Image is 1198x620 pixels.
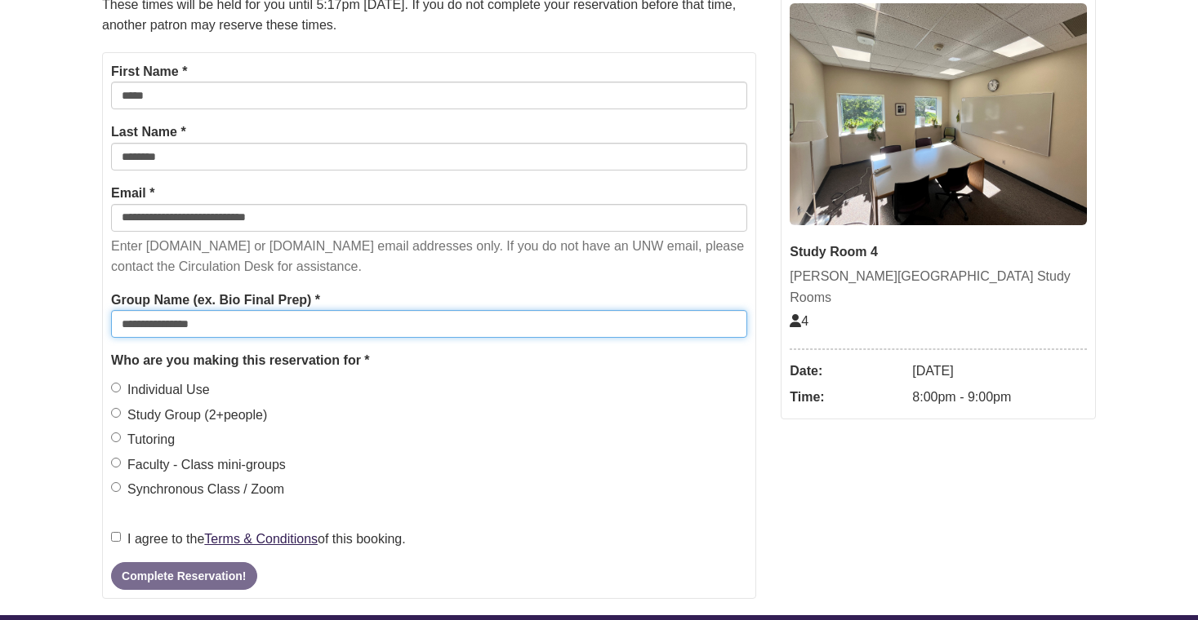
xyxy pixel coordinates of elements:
dt: Date: [790,358,904,384]
dd: 8:00pm - 9:00pm [912,384,1087,410]
legend: Who are you making this reservation for * [111,350,747,371]
label: Last Name * [111,122,186,143]
label: Synchronous Class / Zoom [111,479,284,500]
label: I agree to the of this booking. [111,529,406,550]
input: I agree to theTerms & Conditionsof this booking. [111,532,121,542]
dt: Time: [790,384,904,410]
input: Synchronous Class / Zoom [111,482,121,492]
dd: [DATE] [912,358,1087,384]
label: Individual Use [111,379,210,401]
input: Tutoring [111,432,121,442]
button: Complete Reservation! [111,562,256,590]
input: Faculty - Class mini-groups [111,458,121,467]
img: Study Room 4 [790,3,1087,226]
div: [PERSON_NAME][GEOGRAPHIC_DATA] Study Rooms [790,266,1087,308]
input: Individual Use [111,383,121,392]
a: Terms & Conditions [204,532,318,546]
input: Study Group (2+people) [111,408,121,418]
label: Tutoring [111,429,175,450]
label: Email * [111,183,154,204]
p: Enter [DOMAIN_NAME] or [DOMAIN_NAME] email addresses only. If you do not have an UNW email, pleas... [111,236,747,277]
label: Faculty - Class mini-groups [111,454,286,476]
label: Group Name (ex. Bio Final Prep) * [111,290,320,311]
div: Study Room 4 [790,241,1087,263]
label: First Name * [111,61,187,82]
label: Study Group (2+people) [111,405,267,426]
span: The capacity of this space [790,314,808,328]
